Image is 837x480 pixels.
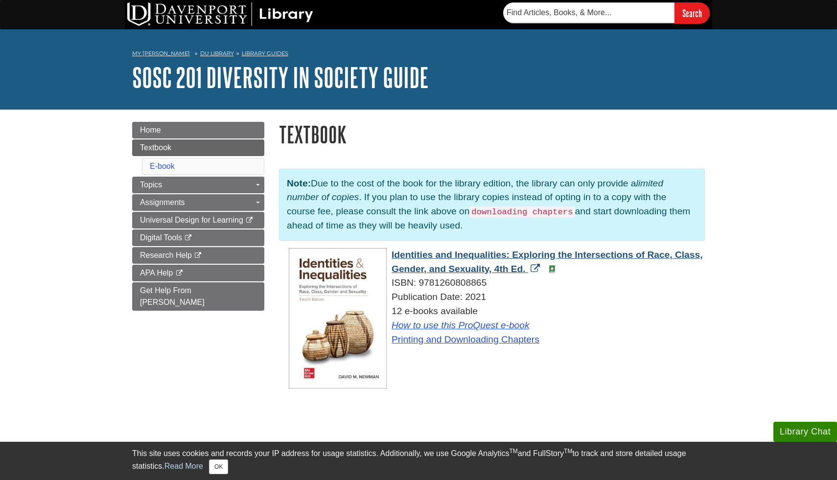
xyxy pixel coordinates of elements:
[674,2,710,23] input: Search
[289,304,705,346] div: 12 e-books available
[140,181,162,189] span: Topics
[245,217,254,224] i: This link opens in a new window
[140,216,243,224] span: Universal Design for Learning
[548,265,556,273] img: e-Book
[150,162,175,170] a: E-book
[242,50,288,57] a: Library Guides
[287,178,311,188] strong: Note:
[289,290,705,304] div: Publication Date: 2021
[132,47,705,63] nav: breadcrumb
[164,462,203,470] a: Read More
[132,49,190,58] a: My [PERSON_NAME]
[503,2,674,23] input: Find Articles, Books, & More...
[175,270,184,276] i: This link opens in a new window
[564,448,572,455] sup: TM
[132,212,264,229] a: Universal Design for Learning
[289,248,387,389] img: Cover Art
[287,178,663,203] em: limited number of copies
[132,122,264,138] a: Home
[132,229,264,246] a: Digital Tools
[140,286,205,306] span: Get Help From [PERSON_NAME]
[140,198,185,206] span: Assignments
[509,448,517,455] sup: TM
[469,206,575,218] code: downloading chapters
[140,233,182,242] span: Digital Tools
[140,126,161,134] span: Home
[127,2,313,26] img: DU Library
[503,2,710,23] form: Searches DU Library's articles, books, and more
[132,448,705,474] div: This site uses cookies and records your IP address for usage statistics. Additionally, we use Goo...
[140,143,171,152] span: Textbook
[200,50,234,57] a: DU Library
[392,320,530,330] a: How to use this ProQuest e-book
[289,276,705,290] div: ISBN: 9781260808865
[132,282,264,311] a: Get Help From [PERSON_NAME]
[140,269,173,277] span: APA Help
[392,334,539,344] a: Printing and Downloading Chapters
[140,251,192,259] span: Research Help
[132,122,264,311] div: Guide Page Menu
[132,194,264,211] a: Assignments
[279,169,705,241] p: Due to the cost of the book for the library edition, the library can only provide a . If you plan...
[392,250,702,274] span: Identities and Inequalities: Exploring the Intersections of Race, Class, Gender, and Sexuality, 4...
[194,252,202,259] i: This link opens in a new window
[132,177,264,193] a: Topics
[279,122,705,147] h1: Textbook
[209,459,228,474] button: Close
[132,62,429,92] a: SOSC 201 Diversity in Society Guide
[132,247,264,264] a: Research Help
[392,250,702,274] a: Link opens in new window
[773,422,837,442] button: Library Chat
[132,139,264,156] a: Textbook
[184,235,192,241] i: This link opens in a new window
[132,265,264,281] a: APA Help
